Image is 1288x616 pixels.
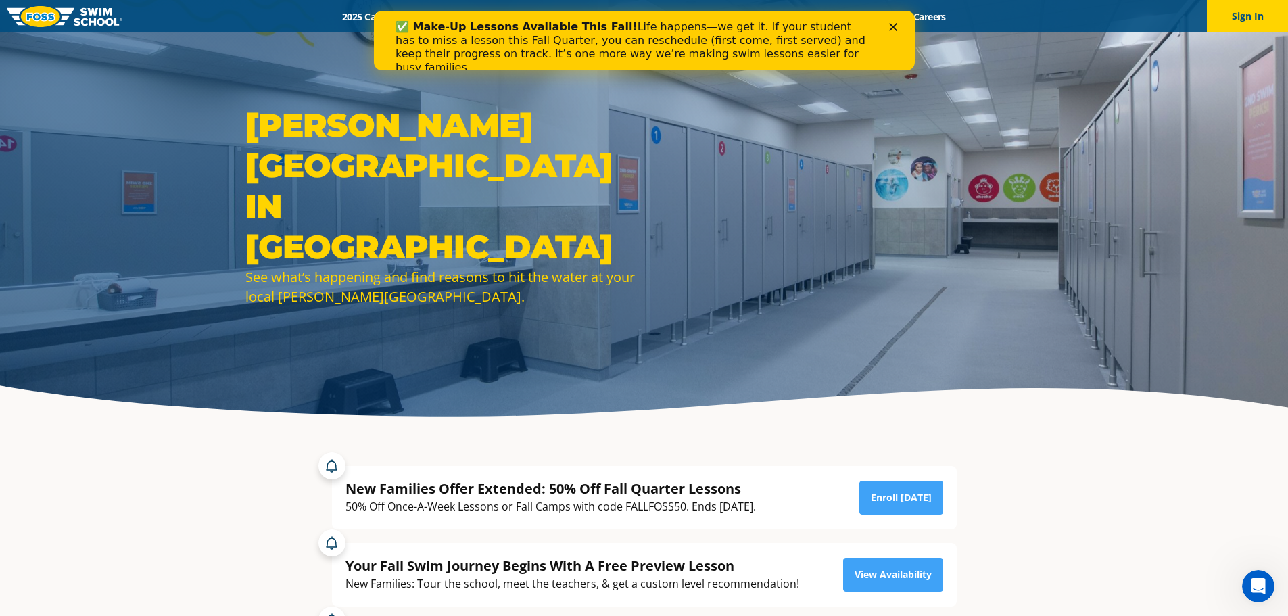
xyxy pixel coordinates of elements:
h1: [PERSON_NAME][GEOGRAPHIC_DATA] in [GEOGRAPHIC_DATA] [245,105,638,267]
div: See what’s happening and find reasons to hit the water at your local [PERSON_NAME][GEOGRAPHIC_DATA]. [245,267,638,306]
iframe: Intercom live chat banner [374,11,915,70]
div: New Families Offer Extended: 50% Off Fall Quarter Lessons [345,479,756,498]
div: New Families: Tour the school, meet the teachers, & get a custom level recommendation! [345,575,799,593]
a: Enroll [DATE] [859,481,943,515]
a: 2025 Calendar [331,10,415,23]
iframe: Intercom live chat [1242,570,1274,602]
a: About [PERSON_NAME] [590,10,716,23]
div: Close [515,12,529,20]
b: ✅ Make-Up Lessons Available This Fall! [22,9,264,22]
a: View Availability [843,558,943,592]
div: Life happens—we get it. If your student has to miss a lesson this Fall Quarter, you can reschedul... [22,9,498,64]
img: FOSS Swim School Logo [7,6,122,27]
a: Schools [415,10,472,23]
a: Swim Path® Program [472,10,590,23]
div: Your Fall Swim Journey Begins With A Free Preview Lesson [345,556,799,575]
div: 50% Off Once-A-Week Lessons or Fall Camps with code FALLFOSS50. Ends [DATE]. [345,498,756,516]
a: Swim Like [PERSON_NAME] [716,10,859,23]
a: Blog [859,10,901,23]
a: Careers [901,10,957,23]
